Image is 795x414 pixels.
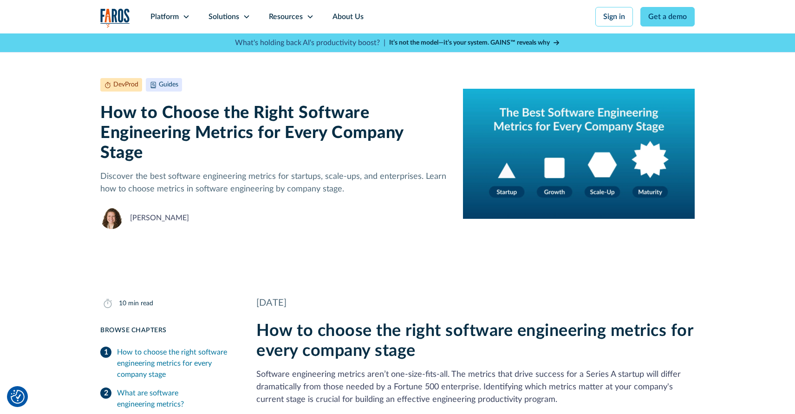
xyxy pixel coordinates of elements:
[595,7,633,26] a: Sign in
[11,390,25,404] img: Revisit consent button
[389,39,550,46] strong: It’s not the model—it’s your system. GAINS™ reveals why
[100,343,234,384] a: How to choose the right software engineering metrics for every company stage
[11,390,25,404] button: Cookie Settings
[128,299,153,309] div: min read
[100,326,234,335] div: Browse Chapters
[100,8,130,27] a: home
[209,11,239,22] div: Solutions
[100,103,448,164] h1: How to Choose the Right Software Engineering Metrics for Every Company Stage
[117,388,234,410] div: What are software engineering metrics?
[130,212,189,223] div: [PERSON_NAME]
[117,347,234,380] div: How to choose the right software engineering metrics for every company stage
[463,78,695,229] img: On blue gradient, graphic titled 'The Best Software Engineering Metrics for Every Company Stage' ...
[100,171,448,196] p: Discover the best software engineering metrics for startups, scale-ups, and enterprises. Learn ho...
[113,80,138,90] div: DevProd
[100,8,130,27] img: Logo of the analytics and reporting company Faros.
[389,38,560,48] a: It’s not the model—it’s your system. GAINS™ reveals why
[256,296,695,310] div: [DATE]
[269,11,303,22] div: Resources
[159,80,178,90] div: Guides
[150,11,179,22] div: Platform
[100,207,123,229] img: Neely Dunlap
[235,37,385,48] p: What's holding back AI's productivity boost? |
[119,299,126,309] div: 10
[640,7,695,26] a: Get a demo
[100,384,234,414] a: What are software engineering metrics?
[256,321,695,361] h2: How to choose the right software engineering metrics for every company stage
[256,368,695,406] p: Software engineering metrics aren’t one-size-fits-all. The metrics that drive success for a Serie...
